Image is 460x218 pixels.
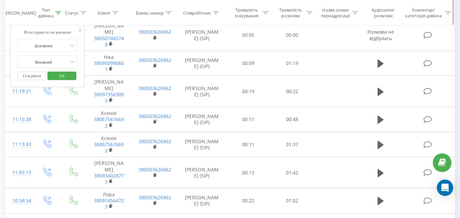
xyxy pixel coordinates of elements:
td: Ксенія [86,107,132,132]
a: 380973563005 [94,91,124,104]
div: Статус [65,10,79,16]
div: Співробітник [183,10,211,16]
td: 00:48 [270,107,314,132]
td: 00:05 [226,20,270,51]
div: 11:05:13 [12,166,27,179]
a: 380507465748 [94,35,124,48]
button: Скасувати [17,72,46,80]
td: [PERSON_NAME] [86,76,132,107]
td: Ксенія [86,132,132,157]
div: Open Intercom Messenger [437,180,453,196]
td: Ніка [86,51,132,76]
td: [PERSON_NAME] [86,157,132,188]
a: 380950990601 [94,60,124,72]
td: [PERSON_NAME] (SIP) [177,188,226,214]
td: [PERSON_NAME] [86,20,132,51]
td: 00:19 [226,76,270,107]
button: OK [47,72,76,80]
td: [PERSON_NAME] (SIP) [177,157,226,188]
td: [PERSON_NAME] (SIP) [177,107,226,132]
td: 01:42 [270,157,314,188]
a: 380974564723 [94,197,124,210]
a: 380675676692 [94,116,124,129]
td: Лора [86,188,132,214]
a: 380503626962 [139,138,171,145]
div: Клієнт [98,10,111,16]
a: 380503626962 [139,166,171,173]
td: 00:13 [226,157,270,188]
div: 10:58:54 [12,194,27,207]
td: 01:37 [270,132,314,157]
td: 00:22 [226,188,270,214]
div: Бізнес номер [136,10,164,16]
div: Тривалість розмови [276,7,305,19]
div: [PERSON_NAME] [1,10,36,16]
td: 00:09 [226,51,270,76]
div: Фільтрувати за умовою [17,29,77,36]
span: Розмова не відбулась [367,29,394,41]
div: Тип дзвінка [38,7,53,19]
td: 00:11 [226,107,270,132]
a: 380503626962 [139,194,171,201]
span: OK [52,70,72,81]
td: 01:02 [270,188,314,214]
div: 11:13:43 [12,138,27,151]
td: [PERSON_NAME] (SIP) [177,132,226,157]
div: Коментар/категорія дзвінка [403,7,443,19]
a: 380503626962 [139,57,171,63]
a: 380503626962 [139,29,171,35]
td: 00:11 [226,132,270,157]
div: Аудіозапис розмови [366,7,400,19]
a: 380675676692 [94,141,124,154]
div: Назва схеми переадресації [320,7,350,19]
td: [PERSON_NAME] (SIP) [177,51,226,76]
td: 00:22 [270,76,314,107]
td: 01:19 [270,51,314,76]
td: [PERSON_NAME] (SIP) [177,20,226,51]
div: 11:19:21 [12,85,27,98]
div: 11:15:38 [12,113,27,126]
a: 380503626962 [139,85,171,91]
div: Тривалість очікування [233,7,261,19]
td: 00:00 [270,20,314,51]
td: [PERSON_NAME] (SIP) [177,76,226,107]
a: 380934028773 [94,172,124,185]
a: 380503626962 [139,113,171,119]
